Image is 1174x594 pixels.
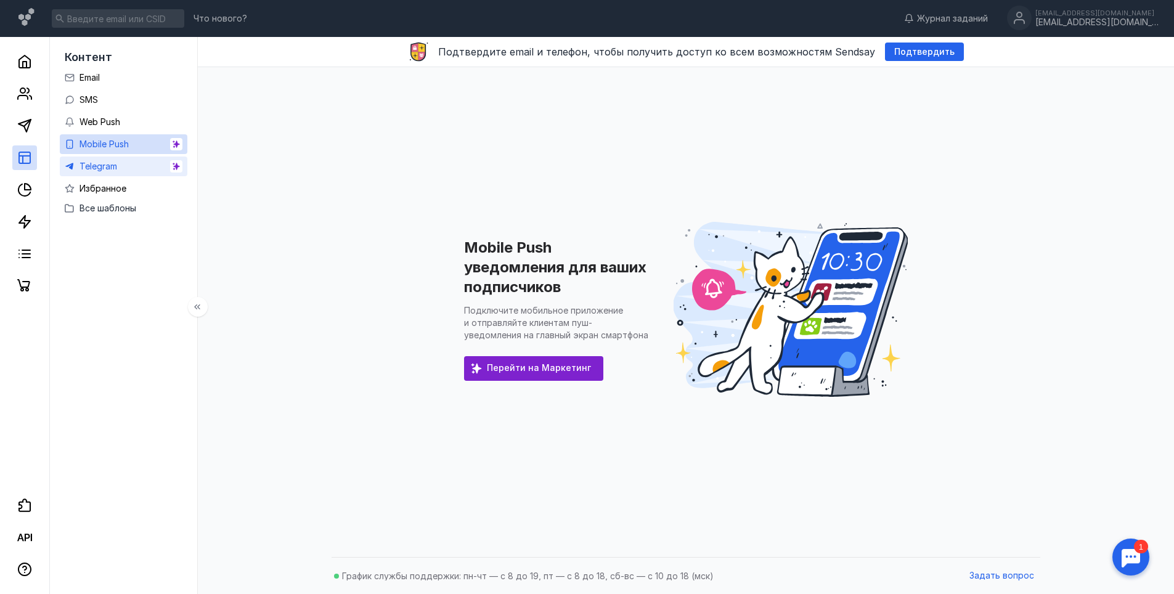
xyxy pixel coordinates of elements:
[52,9,184,28] input: Введите email или CSID
[885,43,964,61] button: Подтвердить
[1035,9,1159,17] div: [EMAIL_ADDRESS][DOMAIN_NAME]
[187,14,253,23] a: Что нового?
[79,116,120,127] span: Web Push
[969,571,1034,581] span: Задать вопрос
[60,157,187,176] a: Telegram
[342,571,714,581] span: График службы поддержки: пн-чт — с 8 до 19, пт — с 8 до 18, сб-вс — с 10 до 18 (мск)
[60,112,187,132] a: Web Push
[464,356,603,381] a: Перейти на Маркетинг
[60,90,187,110] a: SMS
[487,363,591,373] span: Перейти на Маркетинг
[79,183,126,193] span: Избранное
[898,12,994,25] a: Журнал заданий
[79,139,129,149] span: Mobile Push
[65,198,182,218] button: Все шаблоны
[917,12,988,25] span: Журнал заданий
[438,46,875,58] span: Подтвердите email и телефон, чтобы получить доступ ко всем возможностям Sendsay
[79,72,100,83] span: Email
[60,134,187,154] a: Mobile Push
[65,51,112,63] span: Контент
[79,203,136,213] span: Все шаблоны
[79,94,98,105] span: SMS
[963,567,1040,585] button: Задать вопрос
[464,238,646,296] h1: Mobile Push уведомления для ваших подписчиков
[28,7,42,21] div: 1
[894,47,955,57] span: Подтвердить
[194,14,247,23] span: Что нового?
[464,305,648,340] p: Подключите мобильное приложение и отправляйте клиентам пуш-уведомления на главный экран смартфона
[60,68,187,87] a: Email
[1035,17,1159,28] div: [EMAIL_ADDRESS][DOMAIN_NAME]
[60,179,187,198] a: Избранное
[79,161,117,171] span: Telegram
